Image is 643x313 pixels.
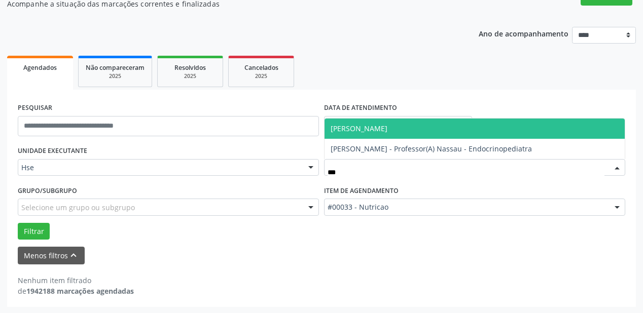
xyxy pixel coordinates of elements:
[331,124,387,133] span: [PERSON_NAME]
[18,143,87,159] label: UNIDADE EXECUTANTE
[18,275,134,286] div: Nenhum item filtrado
[174,63,206,72] span: Resolvidos
[86,72,145,80] div: 2025
[21,202,135,213] span: Selecione um grupo ou subgrupo
[328,202,604,212] span: #00033 - Nutricao
[86,63,145,72] span: Não compareceram
[331,144,532,153] span: [PERSON_NAME] - Professor(A) Nassau - Endocrinopediatra
[26,286,134,296] strong: 1942188 marcações agendadas
[68,250,79,261] i: keyboard_arrow_up
[18,286,134,296] div: de
[18,247,85,264] button: Menos filtroskeyboard_arrow_up
[165,72,216,80] div: 2025
[236,72,287,80] div: 2025
[18,183,77,199] label: Grupo/Subgrupo
[324,183,399,199] label: Item de agendamento
[18,100,52,116] label: PESQUISAR
[324,100,397,116] label: DATA DE ATENDIMENTO
[244,63,278,72] span: Cancelados
[18,223,50,240] button: Filtrar
[23,63,57,72] span: Agendados
[21,163,298,173] span: Hse
[479,27,568,40] p: Ano de acompanhamento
